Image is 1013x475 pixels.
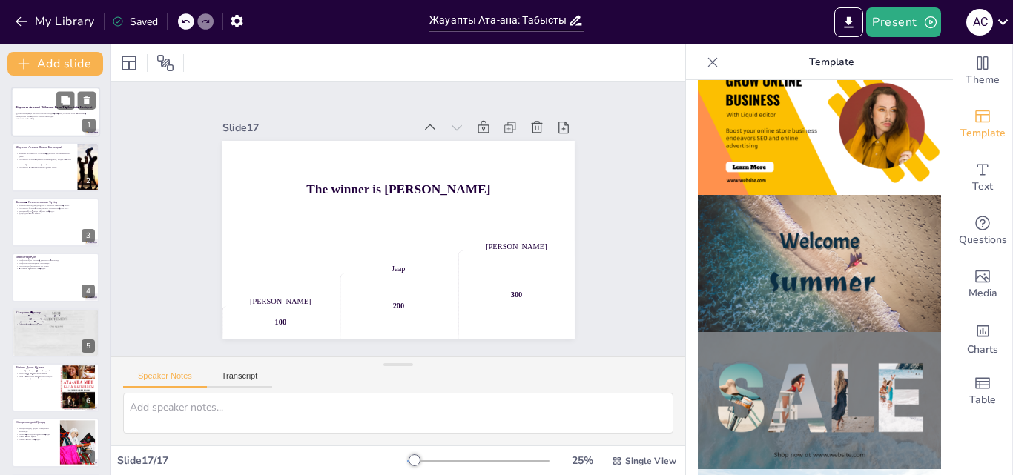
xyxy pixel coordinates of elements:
[56,91,74,109] button: Duplicate Slide
[12,253,99,302] div: 4
[953,205,1012,258] div: Get real-time input from your audience
[16,365,56,370] p: Білімге Деген Құрмет
[16,262,95,265] p: Мақсаттар мотивацияны арттырады.
[16,310,95,315] p: Салауатты Әдеттер
[275,91,405,218] div: 200
[969,285,997,302] span: Media
[16,165,73,168] p: Ата-аналар өз тәжірибелеріне сүйенуі керек.
[11,87,100,137] div: 1
[16,370,56,373] p: Білімнің маңыздылығын түсіндіру қажет.
[16,157,73,162] p: Ата-аналар баланың қажеттіліктерін түсініп, қолдау көрсетуі керек.
[82,394,95,408] div: 6
[246,236,338,320] div: [PERSON_NAME]
[82,285,95,298] div: 4
[82,119,96,133] div: 1
[834,7,863,37] button: Export to PowerPoint
[953,98,1012,151] div: Add ready made slides
[16,317,95,320] p: Спортпен шұғылдану маңызды.
[207,371,273,388] button: Transcript
[16,314,95,317] p: Салауатты өмір салты баланың денсаулығына әсер етеді.
[12,198,99,247] div: 3
[117,454,407,468] div: Slide 17 / 17
[16,207,95,210] p: Ата-аналар баланың сезімдері мен ойларын тыңдауы тиіс.
[16,265,95,268] p: Ресурстарды қамтамасыз ету керек.
[953,44,1012,98] div: Change the overall theme
[16,200,95,205] p: Баланың Психологиясын Түсіну
[156,54,174,72] span: Position
[82,339,95,353] div: 5
[16,268,95,270] p: Өз пікірін құрметтеу маңызды.
[960,125,1006,142] span: Template
[12,142,99,191] div: 2
[16,375,56,378] p: Білім – өмір бойы жалғасатын процесс.
[16,105,92,109] strong: Жауапты Ата-ана: Табысты Бала Тәрбиесінің Негіздері
[12,363,99,412] div: 6
[969,392,996,408] span: Table
[16,152,73,157] p: Жауапты ата-ана болу – баланың дамуына жауапкершілікпен қарау.
[966,9,993,36] div: А С
[16,118,96,121] p: Generated with [URL]
[953,311,1012,365] div: Add charts and graphs
[698,332,941,469] img: thumb-6.png
[625,455,676,467] span: Single View
[966,7,993,37] button: А С
[953,151,1012,205] div: Add text boxes
[16,436,56,439] p: Уақыт өткізу қажет.
[953,258,1012,311] div: Add images, graphics, shapes or video
[972,179,993,195] span: Text
[16,433,56,436] p: Баланың сезімдерін түсіну маңызды.
[443,164,595,303] div: Slide 17
[16,112,96,117] p: Бұл презентацияда жауапты ата-ана болудың маңызы, табысты бала тәрбиесінің принциптері мен әдісте...
[16,439,56,442] p: Ашық сөйлесу маңызды.
[188,170,333,313] div: 300
[967,342,998,358] span: Charts
[16,428,56,433] p: Эмоционалдық қолдау сенімділікті арттырады.
[82,174,95,187] div: 2
[16,145,73,150] p: Жауапты Ата-ана Немен Басталады?
[16,210,95,213] p: Эмоциялық жағдайды бақылау маңызды.
[16,255,95,259] p: Мақсаттар Қою
[16,259,95,262] p: Мақсаттар қою баланың дамуына көмектеседі.
[429,10,568,31] input: Insert title
[12,308,99,357] div: 5
[11,10,101,33] button: My Library
[725,44,938,80] p: Template
[953,365,1012,418] div: Add a table
[16,372,56,375] p: Кітап оқуға жағдай жасау керек.
[698,195,941,332] img: thumb-5.png
[16,322,95,325] p: Ұйқының маңызы жоғары.
[319,140,411,225] div: Jaap
[123,371,207,388] button: Speaker Notes
[866,7,940,37] button: Present
[16,163,73,166] p: Баланың психологиясын түсіну қажет.
[16,204,95,207] p: Психологиялық дамуды түсіну – табысты тәрбиенің негізі.
[82,229,95,242] div: 3
[564,454,600,468] div: 25 %
[12,418,99,467] div: 7
[78,91,96,109] button: Delete Slide
[82,450,95,463] div: 7
[283,118,553,365] h4: The winner is [PERSON_NAME]
[16,421,56,425] p: Эмоционалдық Қолдау
[966,72,1000,88] span: Theme
[112,15,158,29] div: Saved
[959,232,1007,248] span: Questions
[7,52,103,76] button: Add slide
[698,58,941,195] img: thumb-4.png
[16,320,95,323] p: Дұрыс тамақтану әдеттері қалыптастыру қажет.
[16,212,95,215] p: Қолдауды көрсету қажет.
[16,378,56,381] p: Ресурстарды ұсыну маңызды.
[117,51,141,75] div: Layout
